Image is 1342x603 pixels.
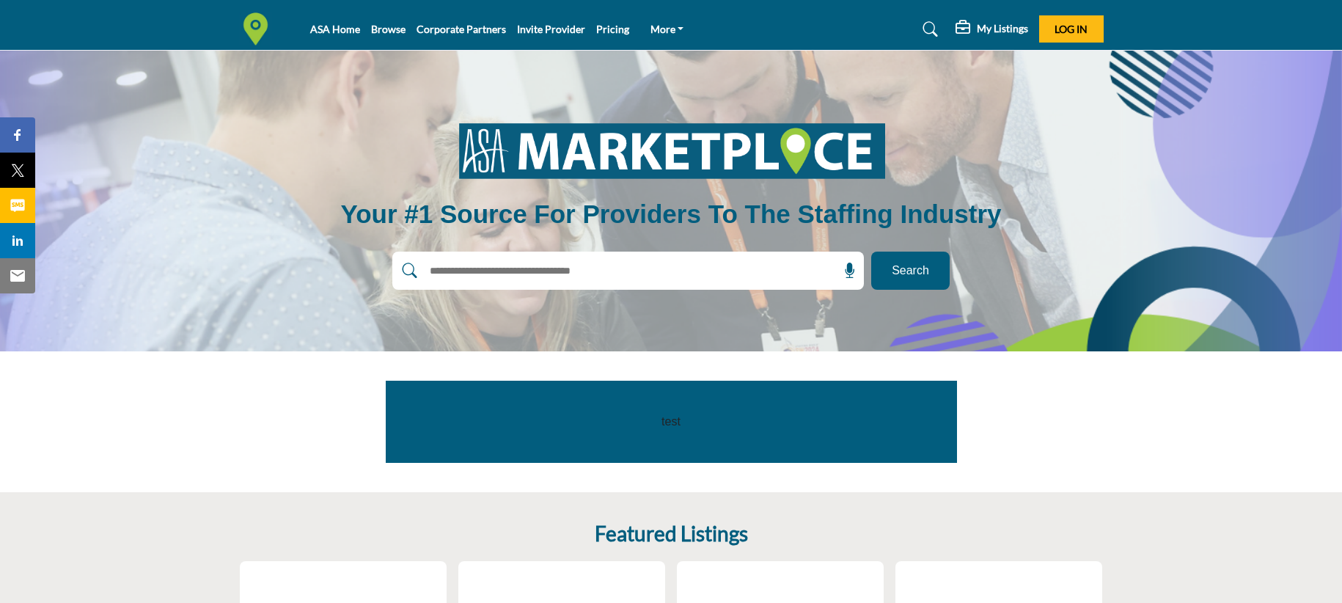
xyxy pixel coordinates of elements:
[417,23,506,35] a: Corporate Partners
[340,197,1001,231] h1: Your #1 Source for Providers to the Staffing Industry
[440,112,902,189] img: image
[892,262,929,279] span: Search
[1039,15,1104,43] button: Log In
[517,23,585,35] a: Invite Provider
[371,23,406,35] a: Browse
[1055,23,1088,35] span: Log In
[977,22,1028,35] h5: My Listings
[640,19,694,40] a: More
[419,413,924,431] p: test
[909,18,947,41] a: Search
[871,252,950,290] button: Search
[596,23,629,35] a: Pricing
[956,21,1028,38] div: My Listings
[239,12,279,45] img: Site Logo
[310,23,360,35] a: ASA Home
[595,522,748,547] h2: Featured Listings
